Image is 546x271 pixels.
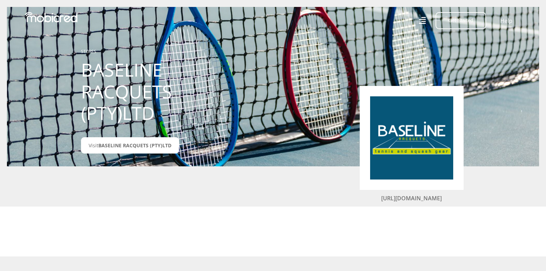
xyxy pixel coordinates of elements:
[436,12,486,29] button: Get Started
[381,194,442,202] a: [URL][DOMAIN_NAME]
[98,142,171,149] span: BASELINE RACQUETS (PTY)LTD
[81,59,235,124] h1: BASELINE RACQUETS (PTY)LTD
[81,49,96,54] a: STORES
[500,16,513,25] a: Help
[370,96,453,180] img: BASELINE RACQUETS (PTY)LTD
[25,12,78,23] img: Mobicred
[81,137,179,154] a: VisitBASELINE RACQUETS (PTY)LTD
